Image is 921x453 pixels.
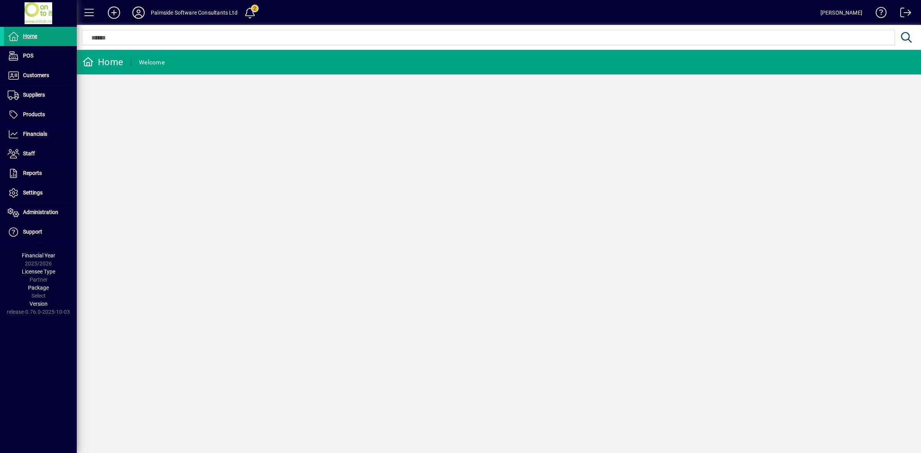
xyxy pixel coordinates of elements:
[4,46,77,66] a: POS
[23,111,45,117] span: Products
[83,56,123,68] div: Home
[23,170,42,176] span: Reports
[23,209,58,215] span: Administration
[22,252,55,259] span: Financial Year
[4,105,77,124] a: Products
[151,7,238,19] div: Palmside Software Consultants Ltd
[23,229,42,235] span: Support
[126,6,151,20] button: Profile
[23,92,45,98] span: Suppliers
[870,2,887,26] a: Knowledge Base
[22,269,55,275] span: Licensee Type
[4,164,77,183] a: Reports
[23,33,37,39] span: Home
[139,56,165,69] div: Welcome
[4,203,77,222] a: Administration
[23,150,35,156] span: Staff
[23,72,49,78] span: Customers
[4,183,77,203] a: Settings
[895,2,911,26] a: Logout
[4,144,77,163] a: Staff
[23,131,47,137] span: Financials
[4,86,77,105] a: Suppliers
[102,6,126,20] button: Add
[4,125,77,144] a: Financials
[23,189,43,196] span: Settings
[820,7,862,19] div: [PERSON_NAME]
[4,66,77,85] a: Customers
[23,53,33,59] span: POS
[28,285,49,291] span: Package
[30,301,48,307] span: Version
[4,222,77,242] a: Support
